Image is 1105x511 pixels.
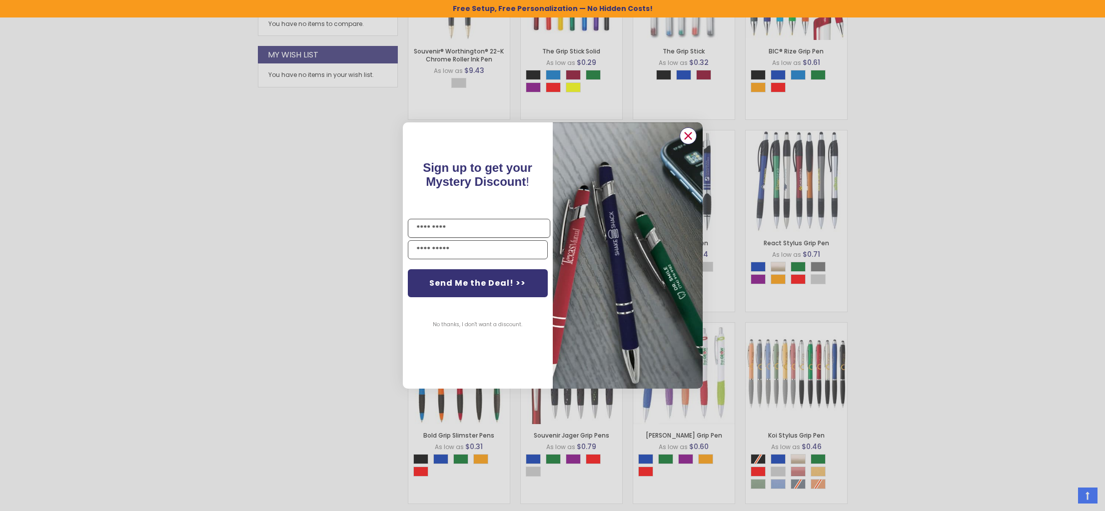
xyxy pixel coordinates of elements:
button: Close dialog [680,127,697,144]
button: Send Me the Deal! >> [408,269,548,297]
img: pop-up-image [553,122,703,389]
button: No thanks, I don't want a discount. [428,312,527,337]
span: Sign up to get your Mystery Discount [423,161,532,188]
span: ! [423,161,532,188]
